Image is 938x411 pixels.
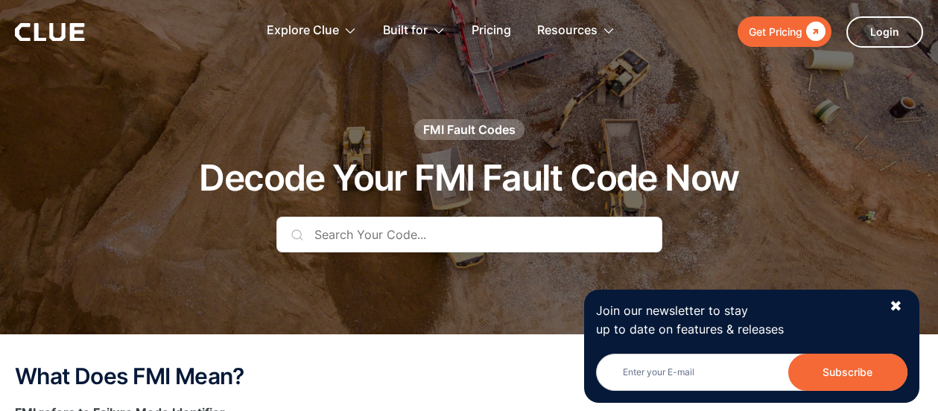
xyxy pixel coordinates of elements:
[199,159,738,198] h1: Decode Your FMI Fault Code Now
[276,217,662,252] input: Search Your Code...
[537,7,598,54] div: Resources
[749,22,802,41] div: Get Pricing
[596,354,907,391] form: Newsletter
[383,7,446,54] div: Built for
[738,16,831,47] a: Get Pricing
[15,364,923,389] h2: What Does FMI Mean?
[788,354,907,391] input: Subscribe
[596,302,876,339] p: Join our newsletter to stay up to date on features & releases
[423,121,516,138] div: FMI Fault Codes
[537,7,615,54] div: Resources
[267,7,339,54] div: Explore Clue
[802,22,825,41] div: 
[890,297,902,316] div: ✖
[846,16,923,48] a: Login
[596,354,907,391] input: Enter your E-mail
[383,7,428,54] div: Built for
[472,7,511,54] a: Pricing
[267,7,357,54] div: Explore Clue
